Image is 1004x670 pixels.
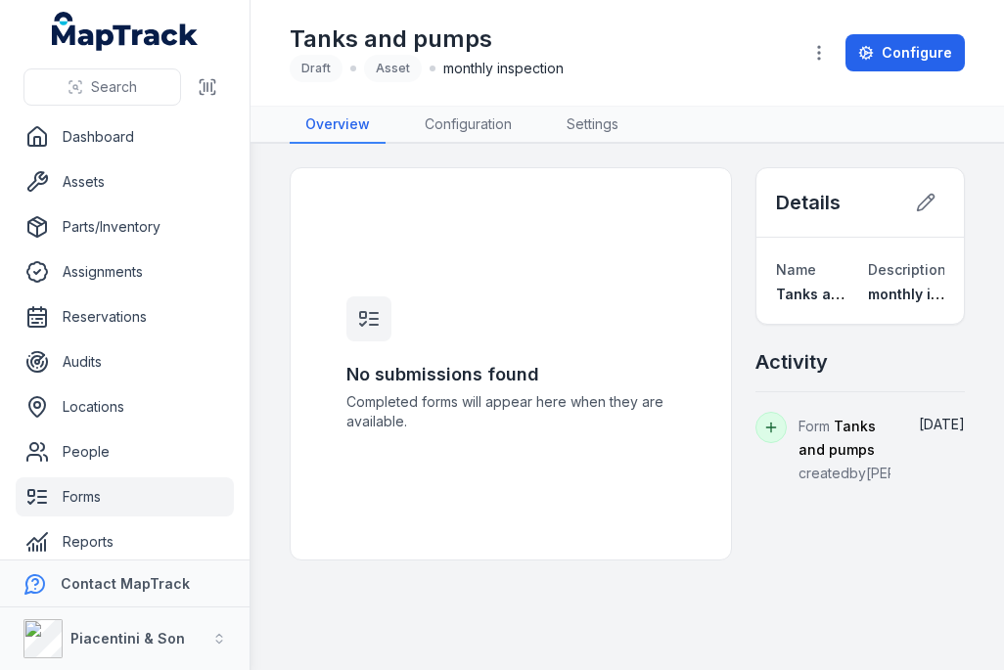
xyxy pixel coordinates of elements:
[346,361,675,388] h3: No submissions found
[23,68,181,106] button: Search
[845,34,965,71] a: Configure
[16,162,234,201] a: Assets
[16,432,234,471] a: People
[776,286,898,302] span: Tanks and pumps
[776,189,841,216] h2: Details
[16,297,234,336] a: Reservations
[799,418,876,458] span: Tanks and pumps
[919,416,965,432] span: [DATE]
[70,630,185,647] strong: Piacentini & Son
[16,252,234,291] a: Assignments
[919,416,965,432] time: 16/9/2025, 11:43:03 am
[443,59,564,78] span: monthly inspection
[290,55,342,82] div: Draft
[868,261,946,278] span: Description
[16,477,234,516] a: Forms
[799,418,976,481] span: Form created by [PERSON_NAME]
[551,107,634,144] a: Settings
[61,575,190,592] strong: Contact MapTrack
[290,107,386,144] a: Overview
[755,348,828,376] h2: Activity
[16,342,234,381] a: Audits
[52,12,199,51] a: MapTrack
[16,387,234,426] a: Locations
[16,522,234,561] a: Reports
[290,23,564,55] h1: Tanks and pumps
[91,77,137,97] span: Search
[868,286,1000,302] span: monthly inspection
[16,117,234,156] a: Dashboard
[776,261,816,278] span: Name
[364,55,422,82] div: Asset
[16,207,234,246] a: Parts/Inventory
[346,392,675,431] span: Completed forms will appear here when they are available.
[409,107,527,144] a: Configuration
